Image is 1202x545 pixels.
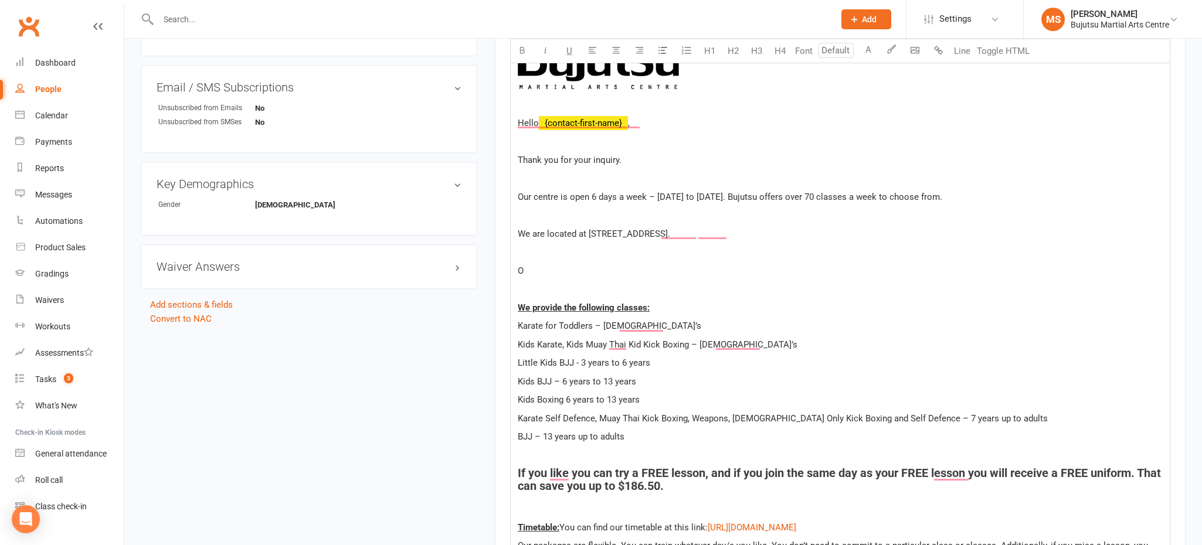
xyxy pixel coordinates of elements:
input: Default [819,43,854,58]
a: Automations [15,208,124,234]
div: Dashboard [35,58,76,67]
span: Timetable: [518,522,559,533]
span: Karate Self Defence, Muay Thai Kick Boxing, Weapons, [DEMOGRAPHIC_DATA] Only Kick Boxing and Self... [518,413,1048,424]
div: Gender [158,199,255,210]
span: Kids Boxing 6 years to 13 years [518,394,640,405]
div: Unsubscribed from SMSes [158,117,255,128]
h3: Email / SMS Subscriptions [157,81,461,94]
span: Karate for Toddlers – [DEMOGRAPHIC_DATA]’s [518,321,701,331]
span: 3 [64,373,73,383]
span: We are located at [STREET_ADDRESS]. [518,229,670,239]
div: MS [1041,8,1065,31]
span: You can find our timetable at this link: [559,522,708,533]
div: Product Sales [35,243,86,252]
button: Add [841,9,891,29]
a: Class kiosk mode [15,493,124,520]
a: Waivers [15,287,124,314]
a: What's New [15,393,124,419]
div: Payments [35,137,72,147]
span: O [518,265,524,276]
span: Thank you for your inquiry. [518,155,622,165]
a: Add sections & fields [150,299,233,310]
div: Gradings [35,269,69,278]
a: Messages [15,182,124,208]
div: Bujutsu Martial Arts Centre [1071,19,1169,30]
div: Unsubscribed from Emails [158,103,255,114]
button: Line [950,39,974,63]
span: Our centre is open 6 days a week – [DATE] to [DATE]. Bujutsu offers over 70 classes a week to cho... [518,192,942,202]
div: Calendar [35,111,68,120]
span: Add [862,15,877,24]
span: Kids BJJ – 6 years to 13 years [518,376,636,387]
a: Workouts [15,314,124,340]
a: Dashboard [15,50,124,76]
strong: No [255,118,322,127]
div: General attendance [35,449,107,458]
a: Calendar [15,103,124,129]
div: Tasks [35,374,56,384]
div: Messages [35,190,72,199]
span: If you like you can try a FREE lesson, and if you join the same day as your FREE lesson you will ... [518,466,1164,493]
div: What's New [35,401,77,410]
div: Roll call [35,475,63,485]
strong: [DEMOGRAPHIC_DATA] [255,200,335,209]
span: U [566,46,572,56]
button: A [857,39,880,63]
div: [PERSON_NAME] [1071,9,1169,19]
a: Reports [15,155,124,182]
strong: No [255,104,322,113]
span: Kids Karate, Kids Muay Thai Kid Kick Boxing – [DEMOGRAPHIC_DATA]’s [518,339,797,350]
div: Automations [35,216,83,226]
a: Tasks 3 [15,366,124,393]
a: Assessments [15,340,124,366]
div: Reports [35,163,64,173]
a: Payments [15,129,124,155]
a: People [15,76,124,103]
div: Waivers [35,295,64,305]
div: Workouts [35,322,70,331]
div: Open Intercom Messenger [12,505,40,533]
button: H4 [769,39,792,63]
span: BJJ – 13 years up to adults [518,431,624,442]
h3: Waiver Answers [157,260,461,273]
a: Clubworx [14,12,43,41]
button: H2 [722,39,745,63]
span: We provide the following classes: [518,302,650,313]
a: Product Sales [15,234,124,261]
span: Settings [939,6,972,32]
span: Hello [518,118,539,128]
div: Assessments [35,348,93,357]
a: Convert to NAC [150,314,212,324]
span: [URL][DOMAIN_NAME] [708,522,796,533]
input: Search... [155,11,827,28]
button: U [558,39,581,63]
button: Font [792,39,816,63]
button: H3 [745,39,769,63]
button: H1 [698,39,722,63]
h3: Key Demographics [157,178,461,190]
div: People [35,84,62,94]
button: Toggle HTML [974,39,1033,63]
span: Little Kids BJJ - 3 years to 6 years [518,357,650,368]
div: Class check-in [35,502,87,511]
a: Roll call [15,467,124,493]
a: General attendance kiosk mode [15,441,124,467]
a: Gradings [15,261,124,287]
span: , [628,118,630,128]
